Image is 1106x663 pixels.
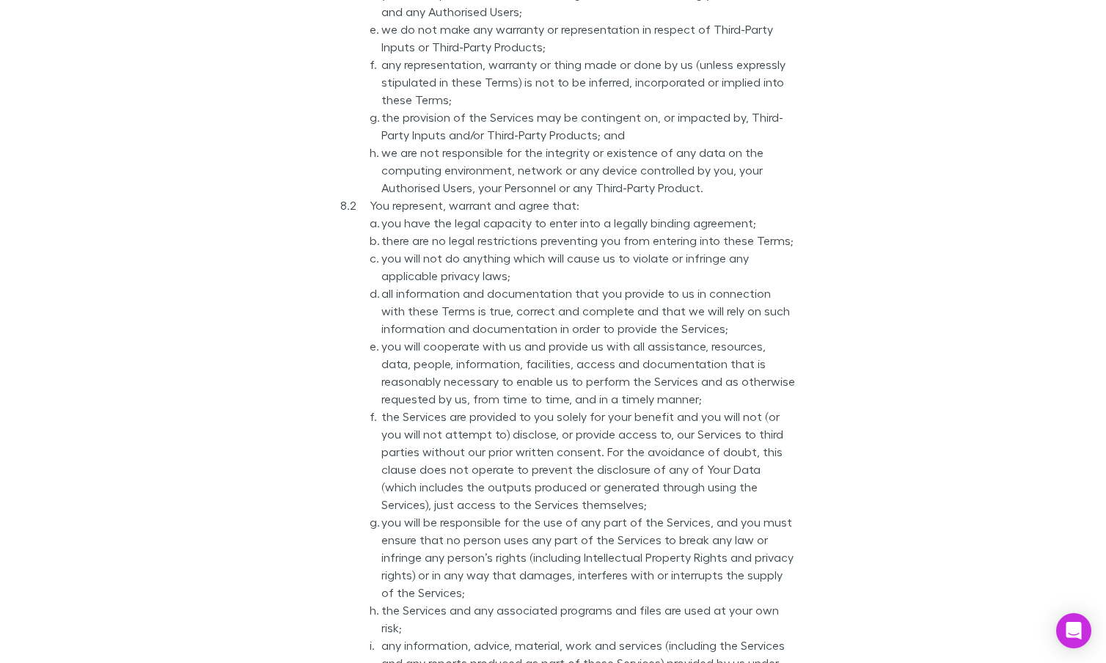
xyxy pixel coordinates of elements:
[1056,613,1091,648] div: Open Intercom Messenger
[381,232,795,249] li: there are no legal restrictions preventing you from entering into these Terms;
[381,337,795,408] li: you will cooperate with us and provide us with all assistance, resources, data, people, informati...
[381,21,795,56] li: we do not make any warranty or representation in respect of Third-Party Inputs or Third-Party Pro...
[381,408,795,513] li: the Services are provided to you solely for your benefit and you will not (or you will not attemp...
[381,144,795,197] li: we are not responsible for the integrity or existence of any data on the computing environment, n...
[381,285,795,337] li: all information and documentation that you provide to us in connection with these Terms is true, ...
[381,249,795,285] li: you will not do anything which will cause us to violate or infringe any applicable privacy laws;
[381,109,795,144] li: the provision of the Services may be contingent on, or impacted by, Third-Party Inputs and/or Thi...
[381,513,795,601] li: you will be responsible for the use of any part of the Services, and you must ensure that no pers...
[381,214,795,232] li: you have the legal capacity to enter into a legally binding agreement;
[381,56,795,109] li: any representation, warranty or thing made or done by us (unless expressly stipulated in these Te...
[381,601,795,637] li: the Services and any associated programs and files are used at your own risk;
